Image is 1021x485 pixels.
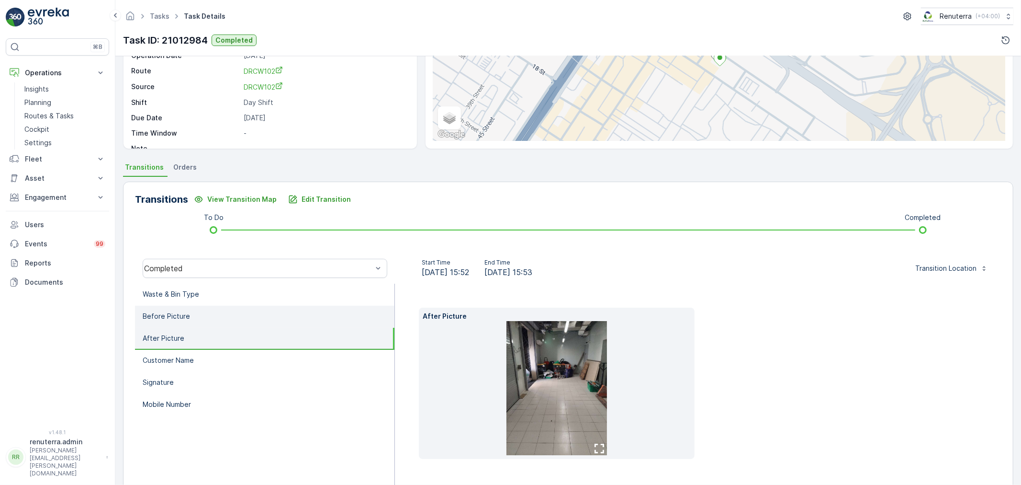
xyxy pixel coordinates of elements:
[131,128,240,138] p: Time Window
[6,8,25,27] img: logo
[921,8,1013,25] button: Renuterra(+04:00)
[24,138,52,148] p: Settings
[182,12,227,21] span: Task Details
[131,66,240,76] p: Route
[25,258,105,268] p: Reports
[143,400,191,409] p: Mobile Number
[30,437,101,447] p: renuterra.admin
[21,82,109,96] a: Insights
[25,193,90,202] p: Engagement
[28,8,69,27] img: logo_light-DOdMpM7g.png
[215,35,253,45] p: Completed
[93,43,102,51] p: ⌘B
[21,109,109,123] a: Routes & Tasks
[244,128,407,138] p: -
[144,264,372,273] div: Completed
[6,63,109,82] button: Operations
[207,195,277,204] p: View Transition Map
[940,12,972,21] p: Renuterra
[244,83,283,91] span: DRCW102
[6,188,109,207] button: Engagement
[24,98,51,107] p: Planning
[6,273,109,292] a: Documents
[143,312,190,321] p: Before Picture
[150,12,169,20] a: Tasks
[125,14,135,23] a: Homepage
[173,162,197,172] span: Orders
[188,192,282,207] button: View Transition Map
[24,125,49,134] p: Cockpit
[436,128,467,141] a: Open this area in Google Maps (opens a new window)
[21,96,109,109] a: Planning
[244,67,283,75] span: DRCW102
[25,277,105,287] p: Documents
[135,192,188,207] p: Transitions
[439,107,460,128] a: Layers
[976,12,1000,20] p: ( +04:00 )
[21,123,109,136] a: Cockpit
[506,321,607,455] img: f218062ec196436683db133ce77d522c.jpg
[24,84,49,94] p: Insights
[24,111,74,121] p: Routes & Tasks
[30,447,101,477] p: [PERSON_NAME][EMAIL_ADDRESS][PERSON_NAME][DOMAIN_NAME]
[484,266,532,278] span: [DATE] 15:53
[422,259,469,266] p: Start Time
[123,33,208,47] p: Task ID: 21012984
[25,220,105,230] p: Users
[143,334,184,343] p: After Picture
[25,154,90,164] p: Fleet
[21,136,109,150] a: Settings
[96,240,103,248] p: 99
[25,173,90,183] p: Asset
[204,213,224,222] p: To Do
[25,68,90,78] p: Operations
[282,192,357,207] button: Edit Transition
[6,169,109,188] button: Asset
[915,264,976,273] p: Transition Location
[131,98,240,107] p: Shift
[909,261,994,276] button: Transition Location
[143,378,174,387] p: Signature
[921,11,936,22] img: Screenshot_2024-07-26_at_13.33.01.png
[6,215,109,234] a: Users
[6,437,109,477] button: RRrenuterra.admin[PERSON_NAME][EMAIL_ADDRESS][PERSON_NAME][DOMAIN_NAME]
[244,82,407,92] a: DRCW102
[6,150,109,169] button: Fleet
[244,66,407,76] a: DRCW102
[8,450,23,465] div: RR
[125,162,164,172] span: Transitions
[244,144,407,153] p: -
[302,195,351,204] p: Edit Transition
[143,356,194,365] p: Customer Name
[244,98,407,107] p: Day Shift
[131,113,240,123] p: Due Date
[25,239,88,249] p: Events
[905,213,941,222] p: Completed
[6,234,109,254] a: Events99
[423,312,691,321] p: After Picture
[212,35,257,46] button: Completed
[6,429,109,435] span: v 1.48.1
[484,259,532,266] p: End Time
[6,254,109,273] a: Reports
[422,266,469,278] span: [DATE] 15:52
[131,82,240,92] p: Source
[436,128,467,141] img: Google
[131,144,240,153] p: Note
[244,113,407,123] p: [DATE]
[143,289,199,299] p: Waste & Bin Type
